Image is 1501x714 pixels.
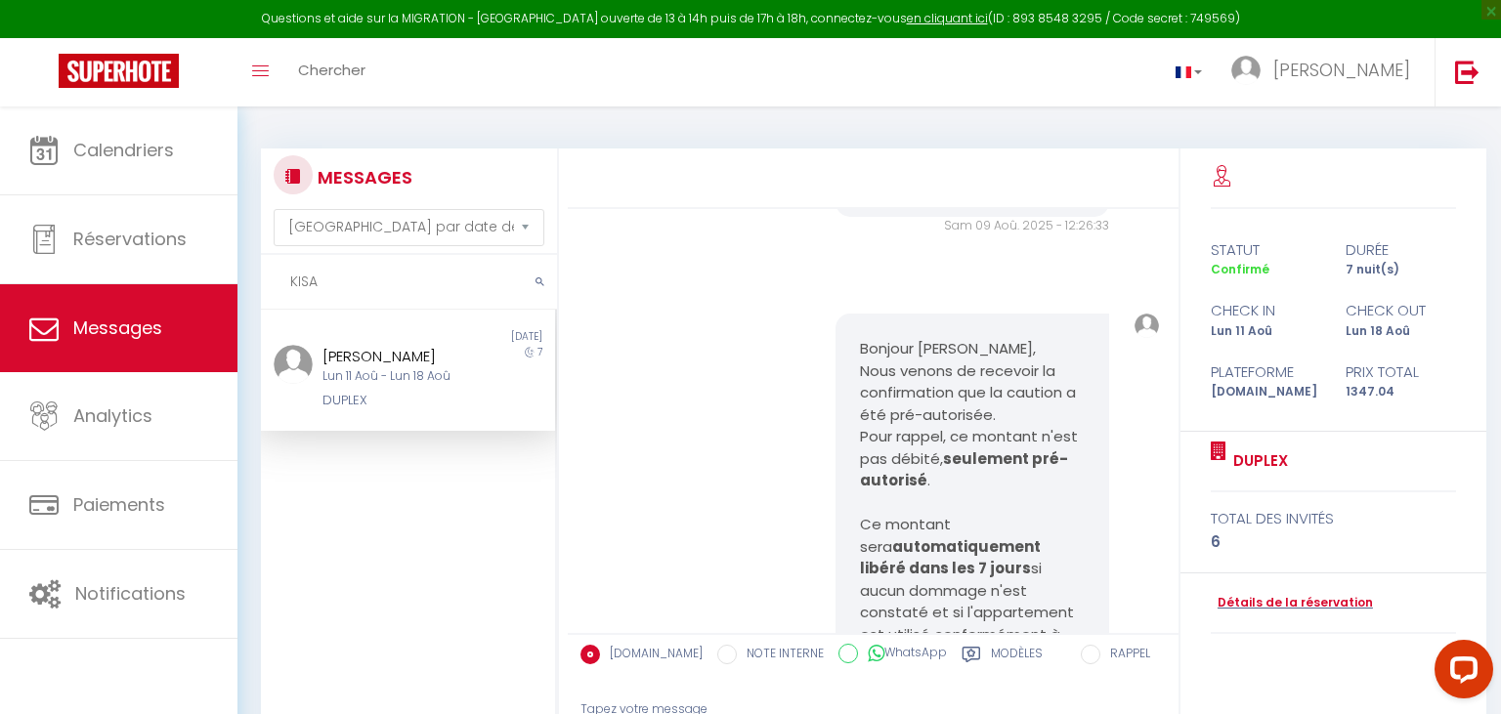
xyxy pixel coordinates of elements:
[73,138,174,162] span: Calendriers
[860,426,1084,690] p: Pour rappel, ce montant n'est pas débité, . Ce montant sera si aucun dommage n'est constaté et si...
[860,338,1084,360] p: Bonjour [PERSON_NAME],
[600,645,703,666] label: [DOMAIN_NAME]
[991,645,1043,669] label: Modèles
[274,345,313,384] img: ...
[73,315,162,340] span: Messages
[1226,449,1288,473] a: DUPLEX
[1198,238,1333,262] div: statut
[860,448,1068,491] strong: seulement pré-autorisé
[860,360,1084,427] p: Nous venons de recevoir la confirmation que la caution a été pré-autorisée.
[1217,38,1435,106] a: ... [PERSON_NAME]
[73,492,165,517] span: Paiements
[1135,314,1159,338] img: ...
[322,345,468,368] div: [PERSON_NAME]
[1333,299,1468,322] div: check out
[322,391,468,410] div: DUPLEX
[1455,60,1480,84] img: logout
[1211,261,1269,277] span: Confirmé
[75,581,186,606] span: Notifications
[407,329,554,345] div: [DATE]
[283,38,380,106] a: Chercher
[1211,594,1373,612] a: Détails de la réservation
[1333,261,1468,279] div: 7 nuit(s)
[261,255,557,310] input: Rechercher un mot clé
[1333,238,1468,262] div: durée
[1211,530,1456,554] div: 6
[1419,632,1501,714] iframe: LiveChat chat widget
[1198,299,1333,322] div: check in
[1333,322,1468,341] div: Lun 18 Aoû
[1231,56,1261,85] img: ...
[313,155,412,199] h3: MESSAGES
[59,54,179,88] img: Super Booking
[858,644,947,665] label: WhatsApp
[1198,322,1333,341] div: Lun 11 Aoû
[907,10,988,26] a: en cliquant ici
[1333,360,1468,384] div: Prix total
[737,645,824,666] label: NOTE INTERNE
[322,367,468,386] div: Lun 11 Aoû - Lun 18 Aoû
[1100,645,1150,666] label: RAPPEL
[1211,507,1456,530] div: total des invités
[298,60,365,80] span: Chercher
[1198,383,1333,401] div: [DOMAIN_NAME]
[73,227,187,251] span: Réservations
[836,217,1108,235] div: Sam 09 Aoû. 2025 - 12:26:33
[73,403,152,428] span: Analytics
[1198,360,1333,384] div: Plateforme
[860,536,1044,579] strong: automatiquement libéré dans les 7 jours
[1273,58,1410,82] span: [PERSON_NAME]
[1333,383,1468,401] div: 1347.04
[537,345,542,359] span: 7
